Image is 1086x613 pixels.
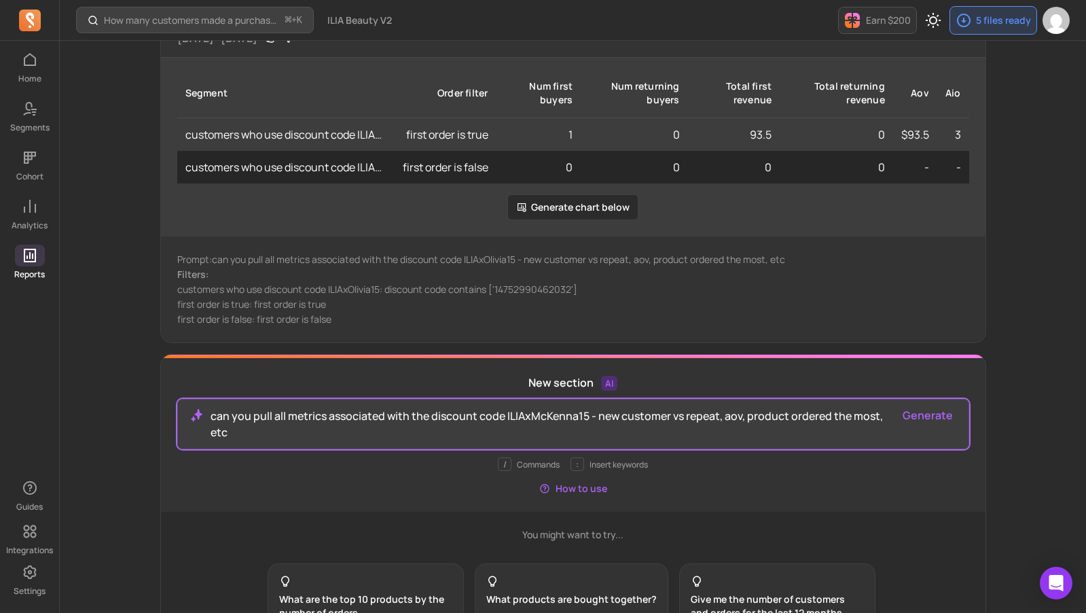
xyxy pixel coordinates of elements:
[403,86,488,100] div: Order filter
[15,474,45,515] button: Guides
[496,118,581,152] td: 1
[185,86,386,100] div: Segment
[1043,7,1070,34] img: avatar
[16,502,43,512] p: Guides
[920,7,947,34] button: Toggle dark mode
[780,118,893,152] td: 0
[498,457,511,471] span: /
[901,86,929,100] div: aov
[18,73,41,84] p: Home
[866,14,911,27] p: Earn $200
[903,407,953,423] button: Generate
[688,151,780,183] td: 0
[696,80,772,107] div: total first revenue
[937,151,969,183] td: -
[16,171,43,182] p: Cohort
[498,457,560,471] p: Commands
[486,593,657,606] p: What products are bought together?
[601,376,617,391] span: AI
[589,80,679,107] div: num returning buyers
[177,268,209,281] span: Filters:
[507,194,638,220] button: Generate chart below
[14,269,45,280] p: Reports
[177,298,969,311] p: first order is true: first order is true
[893,118,937,152] td: $93.5
[395,118,496,152] td: first order is true
[177,283,969,296] p: customers who use discount code ILIAxOlivia15: discount code contains ['14752990462032']
[581,118,687,152] td: 0
[211,408,892,440] p: can you pull all metrics associated with the discount code ILIAxMcKenna15 - new customer vs repea...
[177,528,969,542] p: You might want to try...
[177,118,395,152] td: customers who use discount code ILIAxOlivia15
[285,13,302,27] span: +
[976,14,1031,27] p: 5 files ready
[10,122,50,133] p: Segments
[6,545,53,556] p: Integrations
[893,151,937,183] td: -
[945,86,961,100] div: aio
[76,7,314,33] button: How many customers made a purchase in the last 30/60/90 days?⌘+K
[177,313,969,326] p: first order is false: first order is false
[177,253,969,266] p: Prompt: can you pull all metrics associated with the discount code ILIAxOlivia15 - new customer v...
[838,7,917,34] button: Earn $200
[327,14,392,27] span: ILIA Beauty V2
[1040,567,1072,599] div: Open Intercom Messenger
[297,15,302,26] kbd: K
[12,220,48,231] p: Analytics
[14,586,46,597] p: Settings
[949,6,1037,35] button: 5 files ready
[788,80,885,107] div: total returning revenue
[581,151,687,183] td: 0
[177,374,969,391] p: New section
[937,118,969,152] td: 3
[688,118,780,152] td: 93.5
[571,457,648,471] div: Insert keywords
[319,8,400,33] button: ILIA Beauty V2
[571,457,584,471] span: :
[780,151,893,183] td: 0
[177,151,395,183] td: customers who use discount code ILIAxOlivia15
[285,12,292,29] kbd: ⌘
[395,151,496,183] td: first order is false
[539,482,607,495] button: How to use
[104,14,280,27] p: How many customers made a purchase in the last 30/60/90 days?
[496,151,581,183] td: 0
[505,80,573,107] div: num first buyers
